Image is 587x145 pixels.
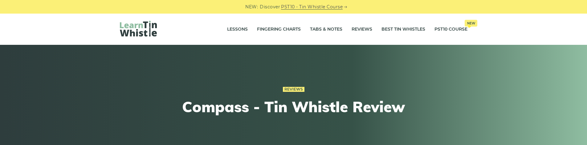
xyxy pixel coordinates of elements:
[465,20,477,27] span: New
[180,98,407,116] h1: Compass - Tin Whistle Review
[283,87,304,92] a: Reviews
[227,22,248,37] a: Lessons
[434,22,467,37] a: PST10 CourseNew
[381,22,425,37] a: Best Tin Whistles
[310,22,342,37] a: Tabs & Notes
[257,22,301,37] a: Fingering Charts
[120,21,157,36] img: LearnTinWhistle.com
[352,22,372,37] a: Reviews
